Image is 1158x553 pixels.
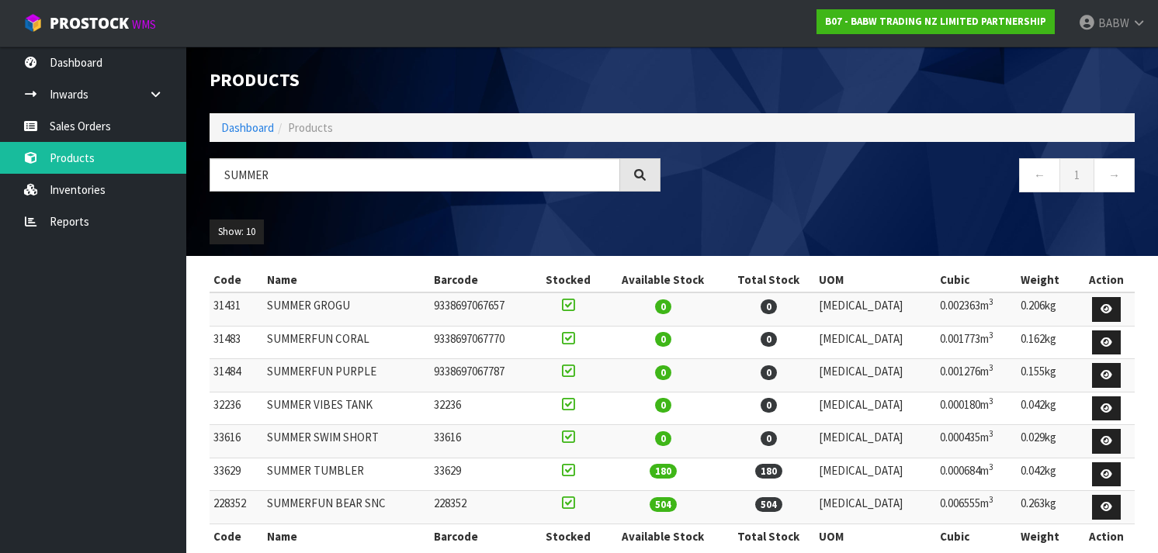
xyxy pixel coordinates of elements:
td: 31431 [210,292,263,326]
td: 32236 [430,392,533,425]
td: SUMMERFUN BEAR SNC [263,491,430,524]
span: 0 [655,299,671,314]
button: Show: 10 [210,219,264,244]
span: ProStock [50,13,129,33]
td: 228352 [210,491,263,524]
span: 0 [761,398,777,413]
th: Weight [1017,524,1078,548]
th: Weight [1017,268,1078,292]
span: 0 [655,365,671,380]
td: 0.162kg [1017,326,1078,359]
sup: 3 [989,330,993,340]
td: 33629 [210,458,263,491]
span: 0 [761,299,777,314]
td: 9338697067787 [430,359,533,392]
th: Available Stock [603,268,722,292]
th: Total Stock [723,524,815,548]
span: 180 [650,464,677,479]
sup: 3 [989,396,993,406]
td: 31483 [210,326,263,359]
td: 33616 [430,425,533,458]
td: 33629 [430,458,533,491]
td: [MEDICAL_DATA] [815,326,936,359]
th: Name [263,268,430,292]
a: 1 [1059,158,1094,192]
td: 0.000435m [936,425,1017,458]
th: Total Stock [723,268,815,292]
td: 0.002363m [936,292,1017,326]
td: SUMMER GROGU [263,292,430,326]
th: Action [1078,268,1135,292]
td: 9338697067657 [430,292,533,326]
td: 0.042kg [1017,458,1078,491]
a: Dashboard [221,120,274,135]
td: SUMMER SWIM SHORT [263,425,430,458]
td: 0.006555m [936,491,1017,524]
span: 504 [650,497,677,512]
td: 32236 [210,392,263,425]
td: [MEDICAL_DATA] [815,392,936,425]
th: Stocked [534,524,604,548]
th: Cubic [936,268,1017,292]
td: 9338697067770 [430,326,533,359]
strong: B07 - BABW TRADING NZ LIMITED PARTNERSHIP [825,15,1046,28]
td: [MEDICAL_DATA] [815,425,936,458]
sup: 3 [989,494,993,505]
td: [MEDICAL_DATA] [815,359,936,392]
td: 0.000180m [936,392,1017,425]
span: 0 [761,431,777,446]
td: 0.155kg [1017,359,1078,392]
td: 0.000684m [936,458,1017,491]
th: UOM [815,524,936,548]
td: SUMMERFUN CORAL [263,326,430,359]
a: → [1094,158,1135,192]
td: 0.263kg [1017,491,1078,524]
span: 0 [655,398,671,413]
th: UOM [815,268,936,292]
sup: 3 [989,461,993,472]
h1: Products [210,70,660,90]
td: 228352 [430,491,533,524]
sup: 3 [989,428,993,439]
span: BABW [1098,16,1129,30]
td: 0.206kg [1017,292,1078,326]
span: 504 [755,497,782,512]
th: Code [210,524,263,548]
td: 0.029kg [1017,425,1078,458]
td: SUMMER VIBES TANK [263,392,430,425]
td: SUMMERFUN PURPLE [263,359,430,392]
td: [MEDICAL_DATA] [815,458,936,491]
th: Barcode [430,524,533,548]
td: [MEDICAL_DATA] [815,491,936,524]
img: cube-alt.png [23,13,43,33]
td: 33616 [210,425,263,458]
span: 0 [655,431,671,446]
th: Available Stock [603,524,722,548]
sup: 3 [989,362,993,373]
span: 0 [655,332,671,347]
td: 31484 [210,359,263,392]
td: [MEDICAL_DATA] [815,292,936,326]
input: Search products [210,158,620,192]
th: Cubic [936,524,1017,548]
span: 180 [755,464,782,479]
td: 0.001773m [936,326,1017,359]
td: SUMMER TUMBLER [263,458,430,491]
th: Stocked [534,268,604,292]
nav: Page navigation [684,158,1135,196]
span: Products [288,120,333,135]
th: Name [263,524,430,548]
a: ← [1019,158,1060,192]
th: Barcode [430,268,533,292]
sup: 3 [989,296,993,307]
span: 0 [761,332,777,347]
span: 0 [761,365,777,380]
th: Action [1078,524,1135,548]
td: 0.042kg [1017,392,1078,425]
td: 0.001276m [936,359,1017,392]
th: Code [210,268,263,292]
small: WMS [132,17,156,32]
